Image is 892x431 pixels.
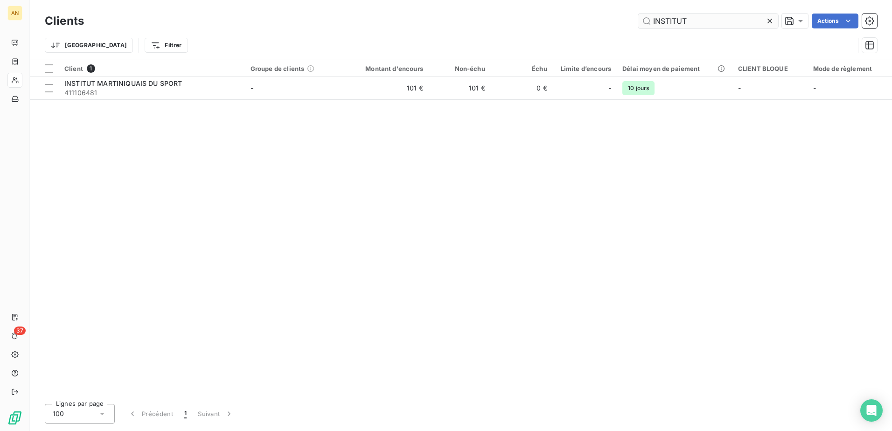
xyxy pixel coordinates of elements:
span: Client [64,65,83,72]
input: Rechercher [638,14,778,28]
div: CLIENT BLOQUE [738,65,802,72]
button: Précédent [122,404,179,424]
span: 100 [53,409,64,418]
div: Montant d'encours [351,65,423,72]
div: Mode de règlement [813,65,886,72]
img: Logo LeanPay [7,410,22,425]
div: Non-échu [434,65,485,72]
div: Délai moyen de paiement [622,65,727,72]
span: - [251,84,253,92]
span: 10 jours [622,81,655,95]
span: - [738,84,741,92]
button: Suivant [192,404,239,424]
div: Échu [496,65,547,72]
span: 37 [14,327,26,335]
span: 411106481 [64,88,239,97]
span: 1 [87,64,95,73]
td: 101 € [346,77,429,99]
span: INSTITUT MARTINIQUAIS DU SPORT [64,79,182,87]
h3: Clients [45,13,84,29]
span: - [608,83,611,93]
td: 101 € [429,77,491,99]
button: Filtrer [145,38,188,53]
span: Groupe de clients [251,65,305,72]
div: Open Intercom Messenger [860,399,883,422]
span: - [813,84,816,92]
div: AN [7,6,22,21]
td: 0 € [491,77,553,99]
div: Limite d’encours [558,65,611,72]
button: 1 [179,404,192,424]
span: 1 [184,409,187,418]
button: [GEOGRAPHIC_DATA] [45,38,133,53]
button: Actions [812,14,858,28]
